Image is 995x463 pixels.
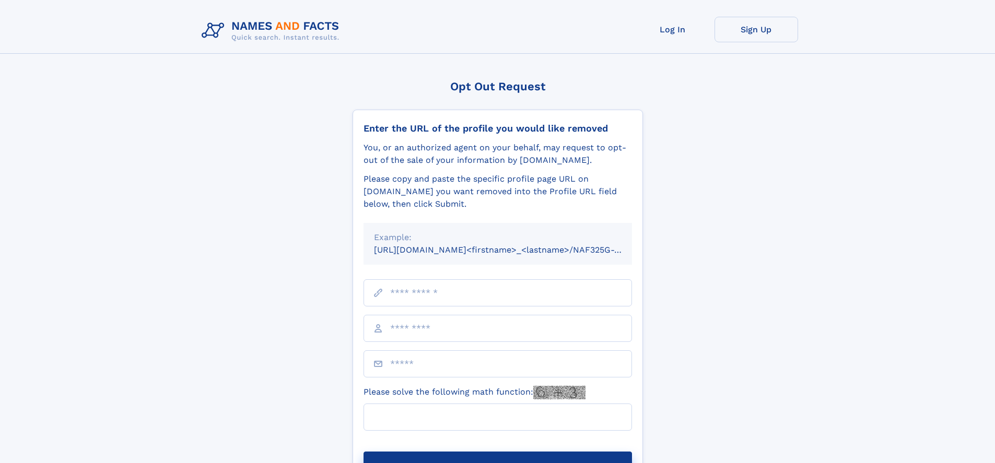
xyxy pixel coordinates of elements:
[715,17,798,42] a: Sign Up
[364,386,586,399] label: Please solve the following math function:
[631,17,715,42] a: Log In
[374,231,622,244] div: Example:
[353,80,643,93] div: Opt Out Request
[197,17,348,45] img: Logo Names and Facts
[374,245,652,255] small: [URL][DOMAIN_NAME]<firstname>_<lastname>/NAF325G-xxxxxxxx
[364,141,632,167] div: You, or an authorized agent on your behalf, may request to opt-out of the sale of your informatio...
[364,123,632,134] div: Enter the URL of the profile you would like removed
[364,173,632,210] div: Please copy and paste the specific profile page URL on [DOMAIN_NAME] you want removed into the Pr...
